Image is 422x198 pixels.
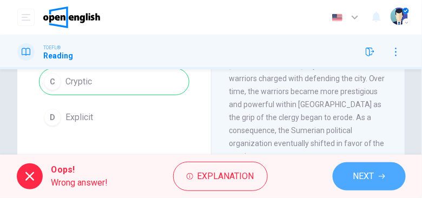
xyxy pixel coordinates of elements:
[43,44,61,51] span: TOEFL®
[333,162,406,190] button: NEXT
[391,8,408,25] img: Profile picture
[353,169,374,184] span: NEXT
[17,9,35,26] button: open mobile menu
[51,163,108,176] span: Oops!
[51,176,108,189] span: Wrong answer!
[331,14,344,22] img: en
[43,6,100,28] img: OpenEnglish logo
[43,51,73,60] h1: Reading
[173,162,268,191] button: Explanation
[197,169,254,184] span: Explanation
